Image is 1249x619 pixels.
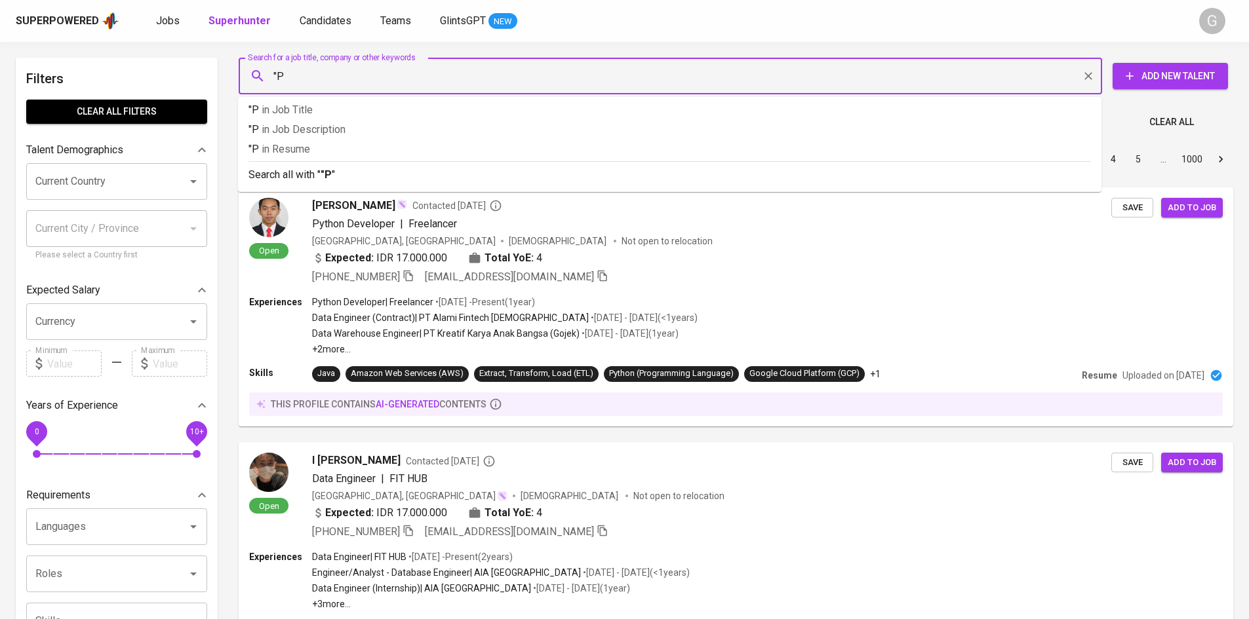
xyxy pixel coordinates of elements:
img: app logo [102,11,119,31]
p: Requirements [26,487,90,503]
button: Open [184,517,203,536]
div: Superpowered [16,14,99,29]
a: Superpoweredapp logo [16,11,119,31]
button: Clear All filters [26,100,207,124]
span: Save [1118,200,1147,216]
span: Contacted [DATE] [406,455,496,468]
span: [DEMOGRAPHIC_DATA] [521,489,620,502]
button: Open [184,565,203,583]
span: Jobs [156,14,180,27]
a: Jobs [156,13,182,29]
button: Go to next page [1210,149,1231,170]
span: Candidates [300,14,351,27]
p: Data Engineer (Contract) | PT Alami Fintech [DEMOGRAPHIC_DATA] [312,311,589,324]
span: AI-generated [376,399,439,409]
a: Teams [380,13,414,29]
div: Python (Programming Language) [609,367,734,380]
p: • [DATE] - [DATE] ( 1 year ) [531,582,630,595]
b: Superhunter [208,14,271,27]
b: Expected: [325,250,374,266]
img: 77274a72eb6b91df986c1ddc1489ec2d.jpg [249,198,288,237]
p: Engineer/Analyst - Database Engineer | AIA [GEOGRAPHIC_DATA] [312,566,581,579]
button: Save [1111,198,1153,218]
button: Go to page 4 [1103,149,1124,170]
span: NEW [488,15,517,28]
img: 0c985216ada75e6ab28ef8ac9b8928d1.jpg [249,453,288,492]
p: "P [248,141,1091,157]
span: Contacted [DATE] [412,199,502,212]
h6: Filters [26,68,207,89]
span: 4 [536,505,542,521]
span: FIT HUB [389,472,427,485]
span: Python Developer [312,217,395,230]
input: Value [47,350,102,377]
p: Data Engineer (Internship) | AIA [GEOGRAPHIC_DATA] [312,582,531,595]
input: Value [153,350,207,377]
b: "P [321,168,332,181]
p: • [DATE] - [DATE] ( 1 year ) [580,327,679,340]
button: Open [184,312,203,331]
div: IDR 17.000.000 [312,250,447,266]
p: • [DATE] - [DATE] ( <1 years ) [589,311,698,324]
img: magic_wand.svg [497,491,507,501]
span: [EMAIL_ADDRESS][DOMAIN_NAME] [425,271,594,283]
a: Superhunter [208,13,273,29]
span: [PHONE_NUMBER] [312,271,400,283]
button: Add New Talent [1113,63,1228,89]
p: Search all with " " [248,167,1091,183]
p: Experiences [249,550,312,563]
div: … [1153,153,1174,166]
b: Total YoE: [485,505,534,521]
p: Data Warehouse Engineer | PT Kreatif Karya Anak Bangsa (Gojek) [312,327,580,340]
b: Total YoE: [485,250,534,266]
span: | [381,471,384,487]
p: • [DATE] - Present ( 2 years ) [406,550,513,563]
span: Add to job [1168,200,1216,216]
p: Python Developer | Freelancer [312,295,433,309]
p: Years of Experience [26,398,118,413]
button: Go to page 1000 [1178,149,1206,170]
div: G [1199,8,1225,34]
div: [GEOGRAPHIC_DATA], [GEOGRAPHIC_DATA] [312,489,507,502]
p: Skills [249,366,312,379]
span: Data Engineer [312,472,376,485]
div: Years of Experience [26,392,207,419]
span: [DEMOGRAPHIC_DATA] [509,234,608,248]
button: Go to page 5 [1128,149,1149,170]
button: Add to job [1161,198,1223,218]
p: Not open to relocation [633,489,724,502]
span: Open [254,500,285,512]
div: Java [317,367,335,380]
p: +2 more ... [312,343,698,356]
span: Save [1118,455,1147,470]
div: Google Cloud Platform (GCP) [749,367,860,380]
div: [GEOGRAPHIC_DATA], [GEOGRAPHIC_DATA] [312,234,496,248]
p: Not open to relocation [622,234,713,248]
p: Expected Salary [26,282,100,298]
p: Experiences [249,295,312,309]
a: GlintsGPT NEW [440,13,517,29]
div: Talent Demographics [26,137,207,163]
div: Extract, Transform, Load (ETL) [479,367,593,380]
p: this profile contains contents [271,398,486,411]
span: Add to job [1168,455,1216,470]
span: Clear All filters [37,103,197,120]
span: Open [254,245,285,256]
a: Open[PERSON_NAME]Contacted [DATE]Python Developer|Freelancer[GEOGRAPHIC_DATA], [GEOGRAPHIC_DATA][... [239,187,1233,426]
div: Amazon Web Services (AWS) [351,367,464,380]
nav: pagination navigation [1001,149,1233,170]
p: Talent Demographics [26,142,123,158]
span: in Job Title [262,103,313,116]
div: Expected Salary [26,277,207,303]
div: Requirements [26,482,207,508]
svg: By Batam recruiter [489,199,502,212]
span: in Job Description [262,123,346,136]
span: 10+ [189,427,203,436]
p: "P [248,102,1091,118]
span: [PERSON_NAME] [312,198,395,214]
button: Clear [1079,67,1098,85]
p: • [DATE] - [DATE] ( <1 years ) [581,566,690,579]
p: "P [248,122,1091,138]
span: Add New Talent [1123,68,1218,84]
p: Please select a Country first [35,249,198,262]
